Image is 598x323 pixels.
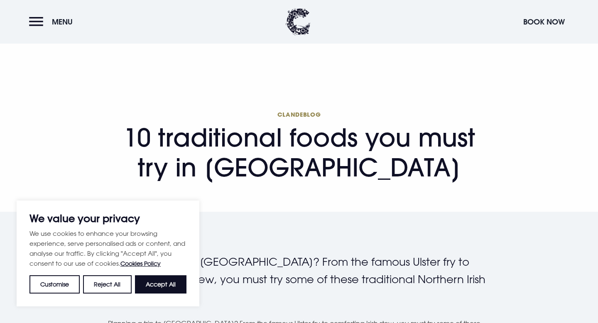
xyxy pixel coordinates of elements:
p: Planning a trip to [GEOGRAPHIC_DATA]? From the famous Ulster fry to comforting Irish stew, you mu... [108,253,490,305]
p: We value your privacy [29,213,186,223]
button: Accept All [135,275,186,294]
span: Menu [52,17,73,27]
span: Clandeblog [108,110,490,118]
h1: 10 traditional foods you must try in [GEOGRAPHIC_DATA] [108,110,490,182]
button: Customise [29,275,80,294]
p: We use cookies to enhance your browsing experience, serve personalised ads or content, and analys... [29,228,186,269]
button: Book Now [519,13,569,31]
img: Clandeboye Lodge [286,8,311,35]
button: Reject All [83,275,131,294]
div: We value your privacy [17,201,199,306]
button: Menu [29,13,77,31]
a: Cookies Policy [120,260,161,267]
